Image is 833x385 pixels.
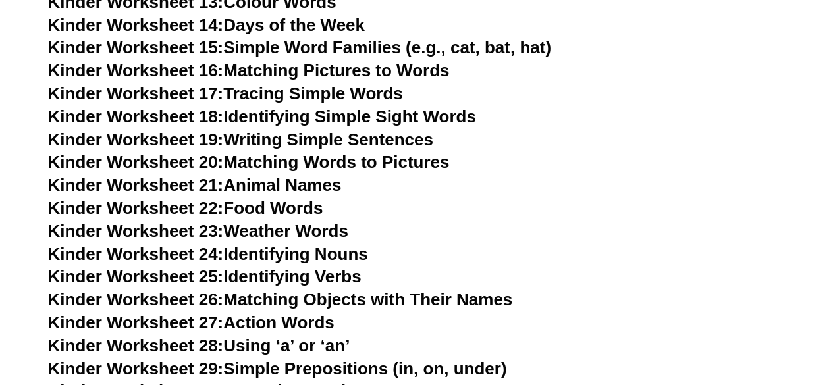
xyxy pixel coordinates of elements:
a: Kinder Worksheet 16:Matching Pictures to Words [48,61,450,80]
a: Kinder Worksheet 25:Identifying Verbs [48,267,362,286]
a: Kinder Worksheet 18:Identifying Simple Sight Words [48,107,476,126]
span: Kinder Worksheet 18: [48,107,224,126]
span: Kinder Worksheet 27: [48,313,224,332]
span: Kinder Worksheet 16: [48,61,224,80]
a: Kinder Worksheet 26:Matching Objects with Their Names [48,290,513,309]
span: Kinder Worksheet 20: [48,152,224,172]
span: Kinder Worksheet 22: [48,198,224,218]
a: Kinder Worksheet 24:Identifying Nouns [48,244,368,264]
a: Kinder Worksheet 20:Matching Words to Pictures [48,152,450,172]
span: Kinder Worksheet 24: [48,244,224,264]
a: Kinder Worksheet 19:Writing Simple Sentences [48,130,433,149]
a: Kinder Worksheet 28:Using ‘a’ or ‘an’ [48,336,350,355]
span: Kinder Worksheet 28: [48,336,224,355]
span: Kinder Worksheet 25: [48,267,224,286]
span: Kinder Worksheet 21: [48,175,224,195]
a: Kinder Worksheet 22:Food Words [48,198,323,218]
a: Kinder Worksheet 27:Action Words [48,313,335,332]
span: Kinder Worksheet 19: [48,130,224,149]
span: Kinder Worksheet 14: [48,15,224,35]
a: Kinder Worksheet 21:Animal Names [48,175,342,195]
a: Kinder Worksheet 17:Tracing Simple Words [48,84,403,103]
a: Kinder Worksheet 23:Weather Words [48,221,348,241]
span: Kinder Worksheet 17: [48,84,224,103]
a: Kinder Worksheet 29:Simple Prepositions (in, on, under) [48,359,507,378]
a: Kinder Worksheet 14:Days of the Week [48,15,365,35]
a: Kinder Worksheet 15:Simple Word Families (e.g., cat, bat, hat) [48,38,551,57]
span: Kinder Worksheet 23: [48,221,224,241]
span: Kinder Worksheet 29: [48,359,224,378]
span: Kinder Worksheet 26: [48,290,224,309]
span: Kinder Worksheet 15: [48,38,224,57]
iframe: Chat Widget [614,236,833,385]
